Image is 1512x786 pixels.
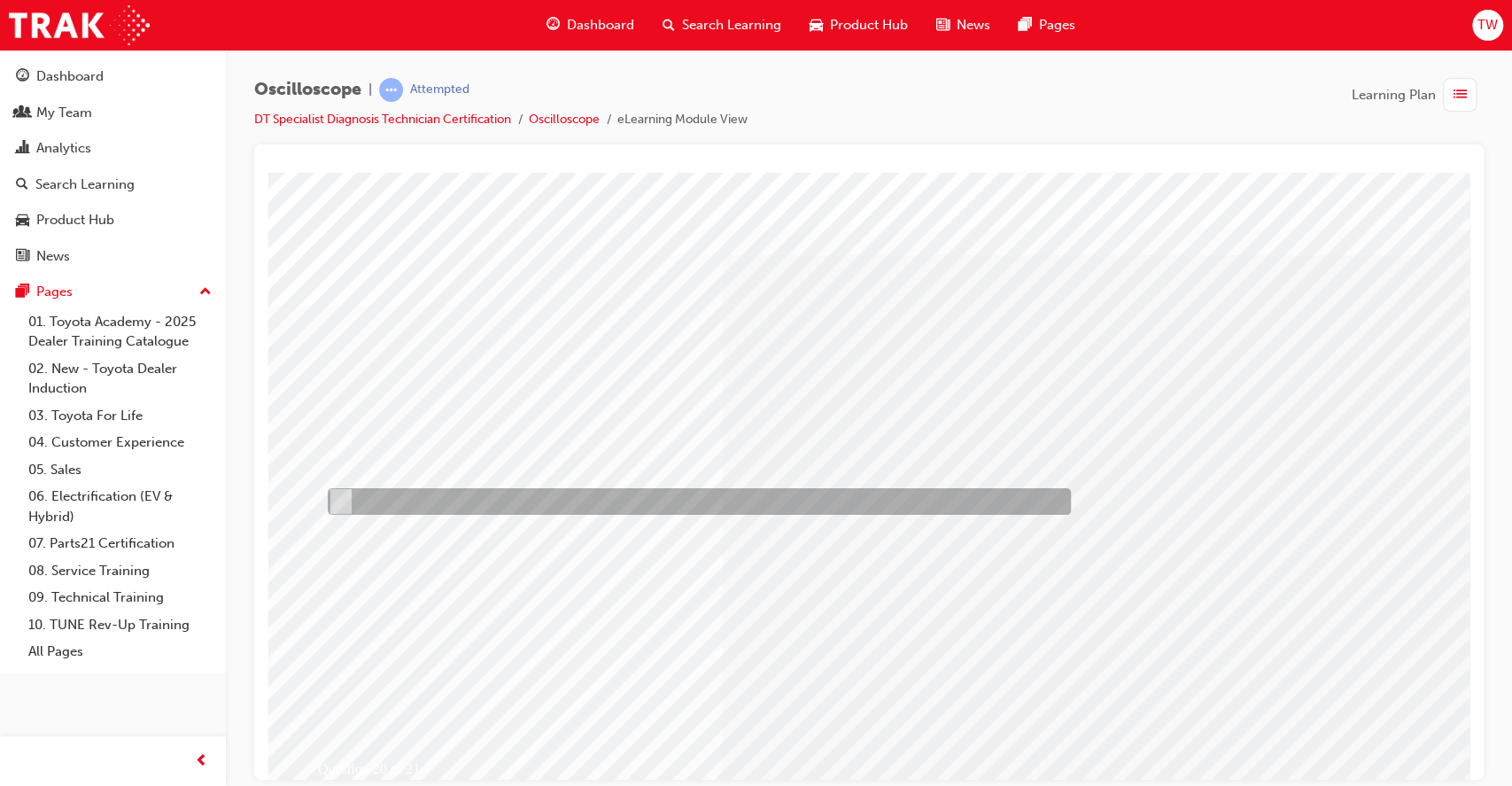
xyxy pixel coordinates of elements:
[7,57,219,276] button: DashboardMy TeamAnalyticsSearch LearningProduct HubNews
[7,60,219,93] a: Dashboard
[21,483,219,530] a: 06. Electrification (EV & Hybrid)
[1019,14,1032,36] span: pages-icon
[795,7,922,43] a: car-iconProduct Hub
[682,15,781,35] span: Search Learning
[532,7,648,43] a: guage-iconDashboard
[648,7,795,43] a: search-iconSearch Learning
[7,276,219,308] button: Pages
[36,138,91,159] div: Analytics
[21,530,219,557] a: 07. Parts21 Certification
[957,15,990,35] span: News
[195,751,208,773] span: prev-icon
[7,204,219,237] a: Product Hub
[254,112,511,127] a: DT Specialist Diagnosis Technician Certification
[16,69,29,85] span: guage-icon
[16,213,29,229] span: car-icon
[1472,10,1503,41] button: TW
[617,110,748,130] li: eLearning Module View
[7,240,219,273] a: News
[9,5,150,45] img: Trak
[16,141,29,157] span: chart-icon
[21,429,219,456] a: 04. Customer Experience
[1454,84,1467,106] span: list-icon
[379,78,403,102] span: learningRecordVerb_ATTEMPT-icon
[1039,15,1075,35] span: Pages
[199,281,212,304] span: up-icon
[922,7,1004,43] a: news-iconNews
[1477,15,1498,35] span: TW
[16,249,29,265] span: news-icon
[7,168,219,201] a: Search Learning
[936,14,950,36] span: news-icon
[1004,7,1089,43] a: pages-iconPages
[830,15,908,35] span: Product Hub
[36,66,104,87] div: Dashboard
[21,456,219,484] a: 05. Sales
[1352,85,1436,105] span: Learning Plan
[36,246,70,267] div: News
[529,112,600,127] a: Oscilloscope
[35,175,135,195] div: Search Learning
[36,103,92,123] div: My Team
[547,14,560,36] span: guage-icon
[7,97,219,129] a: My Team
[21,557,219,585] a: 08. Service Training
[21,308,219,355] a: 01. Toyota Academy - 2025 Dealer Training Catalogue
[36,282,73,302] div: Pages
[254,80,361,100] span: Oscilloscope
[410,82,469,98] div: Attempted
[21,584,219,611] a: 09. Technical Training
[16,105,29,121] span: people-icon
[663,14,675,36] span: search-icon
[21,402,219,430] a: 03. Toyota For Life
[47,583,181,610] div: Question 20 of 21
[7,132,219,165] a: Analytics
[567,15,634,35] span: Dashboard
[16,284,29,300] span: pages-icon
[21,638,219,665] a: All Pages
[1352,78,1484,112] button: Learning Plan
[810,14,823,36] span: car-icon
[21,611,219,639] a: 10. TUNE Rev-Up Training
[36,210,114,230] div: Product Hub
[21,355,219,402] a: 02. New - Toyota Dealer Induction
[16,177,28,193] span: search-icon
[368,80,372,100] span: |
